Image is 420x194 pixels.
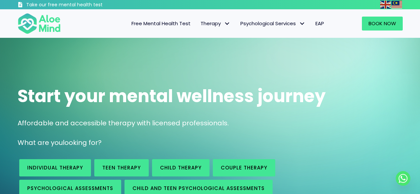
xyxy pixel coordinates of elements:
[94,159,149,176] a: Teen Therapy
[391,1,403,8] a: Malay
[369,20,396,27] span: Book Now
[18,138,63,147] span: What are you
[132,185,265,192] span: Child and Teen Psychological assessments
[27,185,113,192] span: Psychological assessments
[297,19,307,29] span: Psychological Services: submenu
[26,2,138,8] h3: Take our free mental health test
[27,164,83,171] span: Individual therapy
[18,84,326,108] span: Start your mental wellness journey
[240,20,305,27] span: Psychological Services
[362,17,403,31] a: Book Now
[380,1,391,8] a: English
[235,17,310,31] a: Psychological ServicesPsychological Services: submenu
[315,20,324,27] span: EAP
[131,20,191,27] span: Free Mental Health Test
[380,1,391,9] img: en
[396,171,410,186] a: Whatsapp
[19,159,91,176] a: Individual therapy
[102,164,141,171] span: Teen Therapy
[18,13,61,34] img: Aloe mind Logo
[391,1,402,9] img: ms
[213,159,275,176] a: Couple therapy
[126,17,196,31] a: Free Mental Health Test
[196,17,235,31] a: TherapyTherapy: submenu
[221,164,267,171] span: Couple therapy
[310,17,329,31] a: EAP
[160,164,202,171] span: Child Therapy
[18,2,138,9] a: Take our free mental health test
[63,138,102,147] span: looking for?
[69,17,329,31] nav: Menu
[201,20,230,27] span: Therapy
[222,19,232,29] span: Therapy: submenu
[152,159,210,176] a: Child Therapy
[18,118,403,128] p: Affordable and accessible therapy with licensed professionals.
